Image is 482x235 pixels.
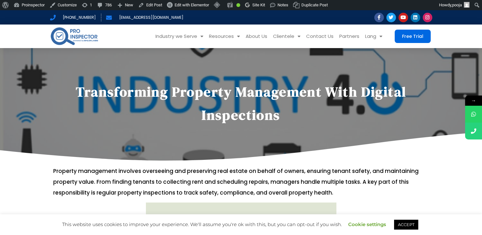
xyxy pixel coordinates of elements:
[252,3,265,7] span: Site Kit
[303,25,336,48] a: Contact Us
[61,14,96,21] span: [PHONE_NUMBER]
[118,14,183,21] span: [EMAIL_ADDRESS][DOMAIN_NAME]
[175,3,209,7] span: Edit with Elementor
[394,220,418,230] a: ACCEPT
[243,25,270,48] a: About Us
[362,25,385,48] a: Lang
[50,26,99,46] img: pro-inspector-logo
[236,3,240,7] div: Good
[53,80,429,126] h1: Transforming Property Management with Digital Inspections
[270,25,303,48] a: Clientele
[153,25,206,48] a: Industry we Serve
[109,25,385,48] nav: Menu
[465,96,482,106] span: →
[336,25,362,48] a: Partners
[452,3,462,7] span: pooja
[62,221,420,227] span: This website uses cookies to improve your experience. We'll assume you're ok with this, but you c...
[395,30,431,43] a: Free Trial
[53,166,429,198] p: Property management involves overseeing and preserving real estate on behalf of owners, ensuring ...
[348,221,386,227] a: Cookie settings
[106,14,183,21] a: [EMAIL_ADDRESS][DOMAIN_NAME]
[402,34,423,39] span: Free Trial
[206,25,243,48] a: Resources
